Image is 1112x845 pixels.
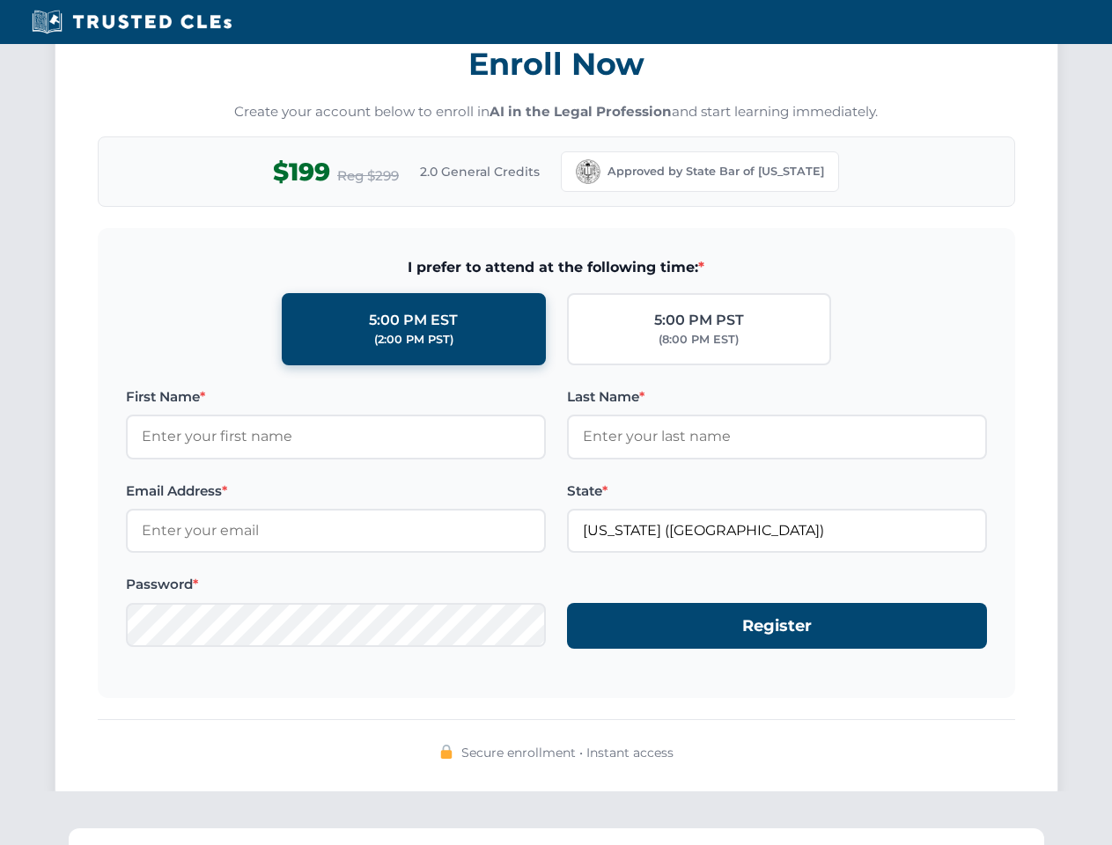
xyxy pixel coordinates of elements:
[439,745,453,759] img: 🔒
[337,165,399,187] span: Reg $299
[374,331,453,349] div: (2:00 PM PST)
[273,152,330,192] span: $199
[126,481,546,502] label: Email Address
[567,481,987,502] label: State
[369,309,458,332] div: 5:00 PM EST
[490,103,672,120] strong: AI in the Legal Profession
[608,163,824,180] span: Approved by State Bar of [US_STATE]
[98,102,1015,122] p: Create your account below to enroll in and start learning immediately.
[567,509,987,553] input: California (CA)
[126,415,546,459] input: Enter your first name
[126,386,546,408] label: First Name
[126,574,546,595] label: Password
[461,743,674,762] span: Secure enrollment • Instant access
[576,159,600,184] img: California Bar
[26,9,237,35] img: Trusted CLEs
[659,331,739,349] div: (8:00 PM EST)
[567,415,987,459] input: Enter your last name
[567,603,987,650] button: Register
[98,36,1015,92] h3: Enroll Now
[567,386,987,408] label: Last Name
[654,309,744,332] div: 5:00 PM PST
[126,256,987,279] span: I prefer to attend at the following time:
[420,162,540,181] span: 2.0 General Credits
[126,509,546,553] input: Enter your email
